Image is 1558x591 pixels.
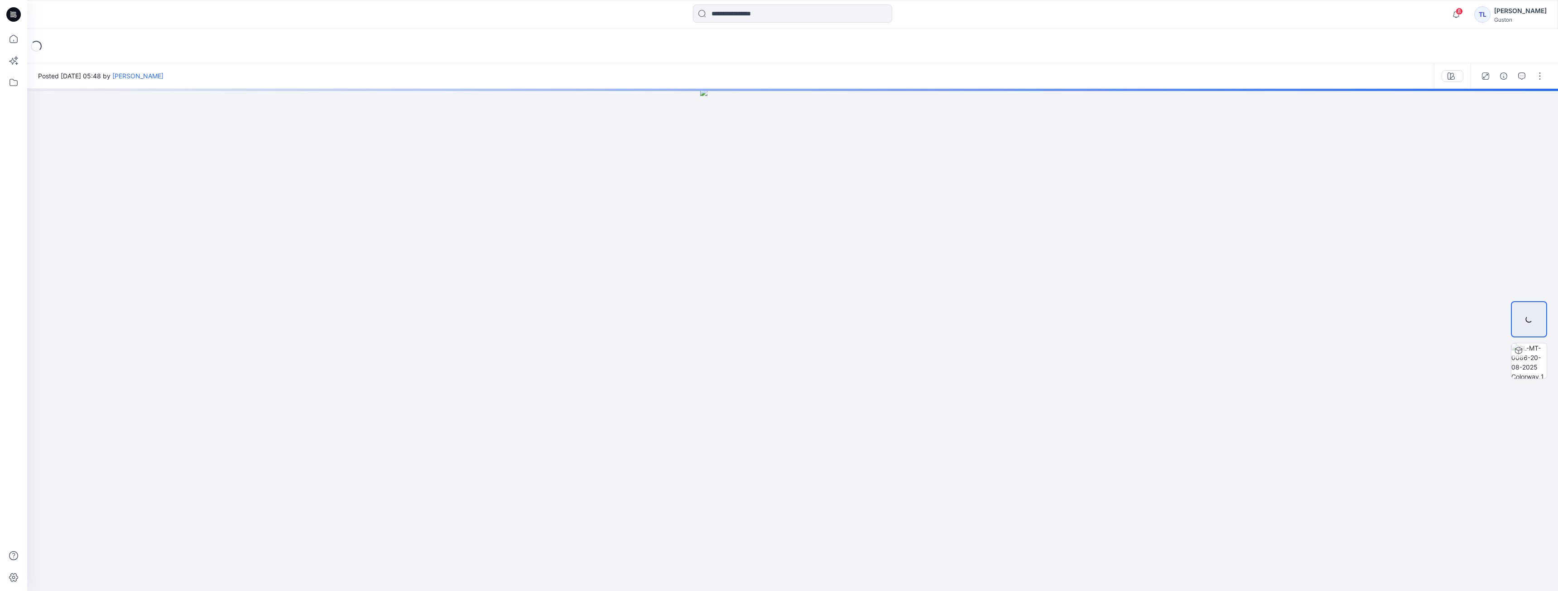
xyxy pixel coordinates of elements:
span: Posted [DATE] 05:48 by [38,71,163,81]
div: [PERSON_NAME] [1494,5,1547,16]
a: [PERSON_NAME] [112,72,163,80]
span: 8 [1456,8,1463,15]
div: TL [1474,6,1491,23]
img: eyJhbGciOiJIUzI1NiIsImtpZCI6IjAiLCJzbHQiOiJzZXMiLCJ0eXAiOiJKV1QifQ.eyJkYXRhIjp7InR5cGUiOiJzdG9yYW... [700,89,885,591]
button: Details [1496,69,1511,83]
img: GL-MT-0086-20-08-2025 Colorway 1 [1511,343,1547,379]
div: Guston [1494,16,1547,23]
